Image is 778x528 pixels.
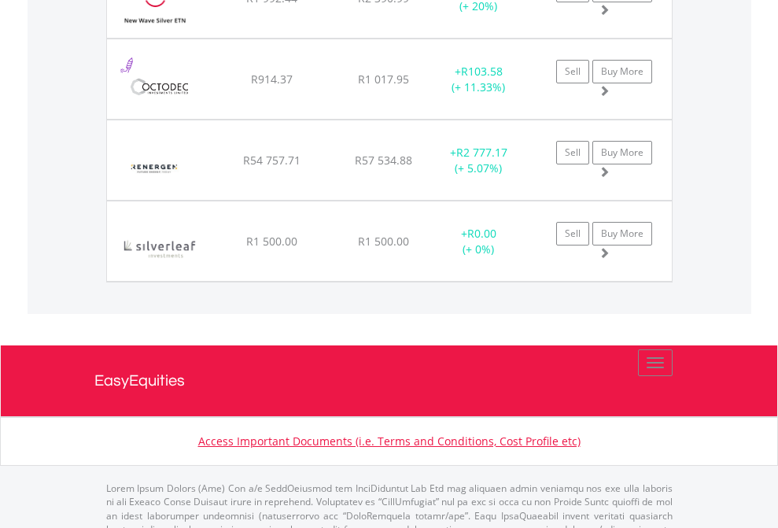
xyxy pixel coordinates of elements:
span: R1 500.00 [246,234,297,249]
span: R0.00 [467,226,496,241]
img: EQU.ZA.REN.png [115,140,194,196]
div: + (+ 11.33%) [430,64,528,95]
a: Access Important Documents (i.e. Terms and Conditions, Cost Profile etc) [198,434,581,449]
span: R57 534.88 [355,153,412,168]
a: Sell [556,222,589,246]
a: Sell [556,60,589,83]
a: Buy More [592,141,652,164]
span: R1 500.00 [358,234,409,249]
a: EasyEquities [94,345,684,416]
div: + (+ 5.07%) [430,145,528,176]
span: R914.37 [251,72,293,87]
div: + (+ 0%) [430,226,528,257]
span: R1 017.95 [358,72,409,87]
img: EQU.ZA.OCT.png [115,59,204,115]
span: R103.58 [461,64,503,79]
span: R2 777.17 [456,145,507,160]
a: Buy More [592,60,652,83]
a: Sell [556,141,589,164]
span: R54 757.71 [243,153,301,168]
img: EQU.ZA.SILVIL.png [115,221,205,277]
a: Buy More [592,222,652,246]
